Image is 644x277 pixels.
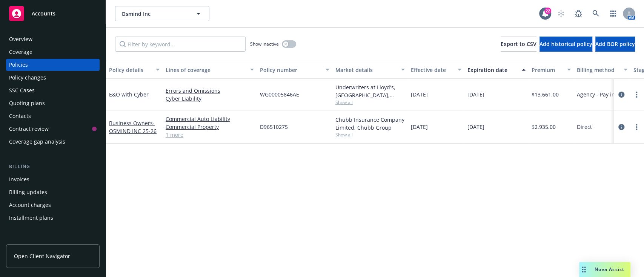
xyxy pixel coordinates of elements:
button: Expiration date [464,61,529,79]
span: - OSMIND INC 25-26 [109,119,157,135]
a: SSC Cases [6,84,100,96]
a: Overview [6,33,100,45]
div: Billing updates [9,186,47,198]
button: Policy number [257,61,332,79]
div: Effective date [411,66,453,74]
span: Open Client Navigator [14,252,70,260]
span: Agency - Pay in full [577,90,625,98]
span: Nova Assist [595,266,624,272]
div: Contract review [9,123,49,135]
a: Billing updates [6,186,100,198]
a: Policies [6,59,100,71]
div: Market details [335,66,397,74]
a: Coverage gap analysis [6,136,100,148]
div: Policies [9,59,28,71]
div: Invoices [9,173,29,185]
a: 1 more [166,131,254,139]
button: Add BOR policy [595,37,635,52]
a: more [632,90,641,99]
span: D96510275 [260,123,288,131]
div: Billing method [577,66,619,74]
button: Lines of coverage [163,61,257,79]
a: Report a Bug [571,6,586,21]
a: Coverage [6,46,100,58]
a: Cyber Liability [166,95,254,103]
a: Errors and Omissions [166,87,254,95]
div: Quoting plans [9,97,45,109]
div: Lines of coverage [166,66,246,74]
span: Add BOR policy [595,40,635,47]
a: circleInformation [617,90,626,99]
a: E&O with Cyber [109,91,149,98]
div: Underwriters at Lloyd's, [GEOGRAPHIC_DATA], [PERSON_NAME] of [GEOGRAPHIC_DATA], Bridge Specialty ... [335,83,405,99]
div: Expiration date [467,66,517,74]
button: Nova Assist [579,262,630,277]
a: Commercial Property [166,123,254,131]
button: Billing method [574,61,630,79]
input: Filter by keyword... [115,37,246,52]
span: [DATE] [411,90,428,98]
a: Installment plans [6,212,100,224]
div: SSC Cases [9,84,35,96]
div: Policy number [260,66,321,74]
span: [DATE] [467,123,484,131]
span: WG00005846AE [260,90,299,98]
span: Show inactive [250,41,279,47]
span: Add historical policy [539,40,592,47]
div: Account charges [9,199,51,211]
div: 22 [544,8,551,14]
span: Osmind Inc [121,10,187,18]
div: Billing [6,163,100,170]
button: Premium [529,61,574,79]
button: Osmind Inc [115,6,209,21]
div: Policy changes [9,72,46,84]
div: Overview [9,33,32,45]
span: [DATE] [411,123,428,131]
a: Business Owners [109,119,157,135]
div: Coverage [9,46,32,58]
a: Invoices [6,173,100,185]
a: Policy changes [6,72,100,84]
a: Commercial Auto Liability [166,115,254,123]
span: Show all [335,99,405,106]
span: Export to CSV [501,40,536,47]
a: Accounts [6,3,100,24]
button: Policy details [106,61,163,79]
button: Market details [332,61,408,79]
a: Quoting plans [6,97,100,109]
a: circleInformation [617,122,626,132]
a: Contacts [6,110,100,122]
div: Premium [532,66,563,74]
div: Drag to move [579,262,589,277]
a: Contract review [6,123,100,135]
a: more [632,122,641,132]
span: Show all [335,132,405,138]
div: Chubb Insurance Company Limited, Chubb Group [335,116,405,132]
button: Effective date [408,61,464,79]
button: Export to CSV [501,37,536,52]
span: [DATE] [467,90,484,98]
a: Switch app [606,6,621,21]
span: $13,661.00 [532,90,559,98]
div: Contacts [9,110,31,122]
span: Accounts [32,11,55,17]
a: Search [588,6,603,21]
a: Account charges [6,199,100,211]
button: Add historical policy [539,37,592,52]
a: Start snowing [553,6,569,21]
span: Direct [577,123,592,131]
div: Coverage gap analysis [9,136,65,148]
span: $2,935.00 [532,123,556,131]
div: Policy details [109,66,151,74]
div: Installment plans [9,212,53,224]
